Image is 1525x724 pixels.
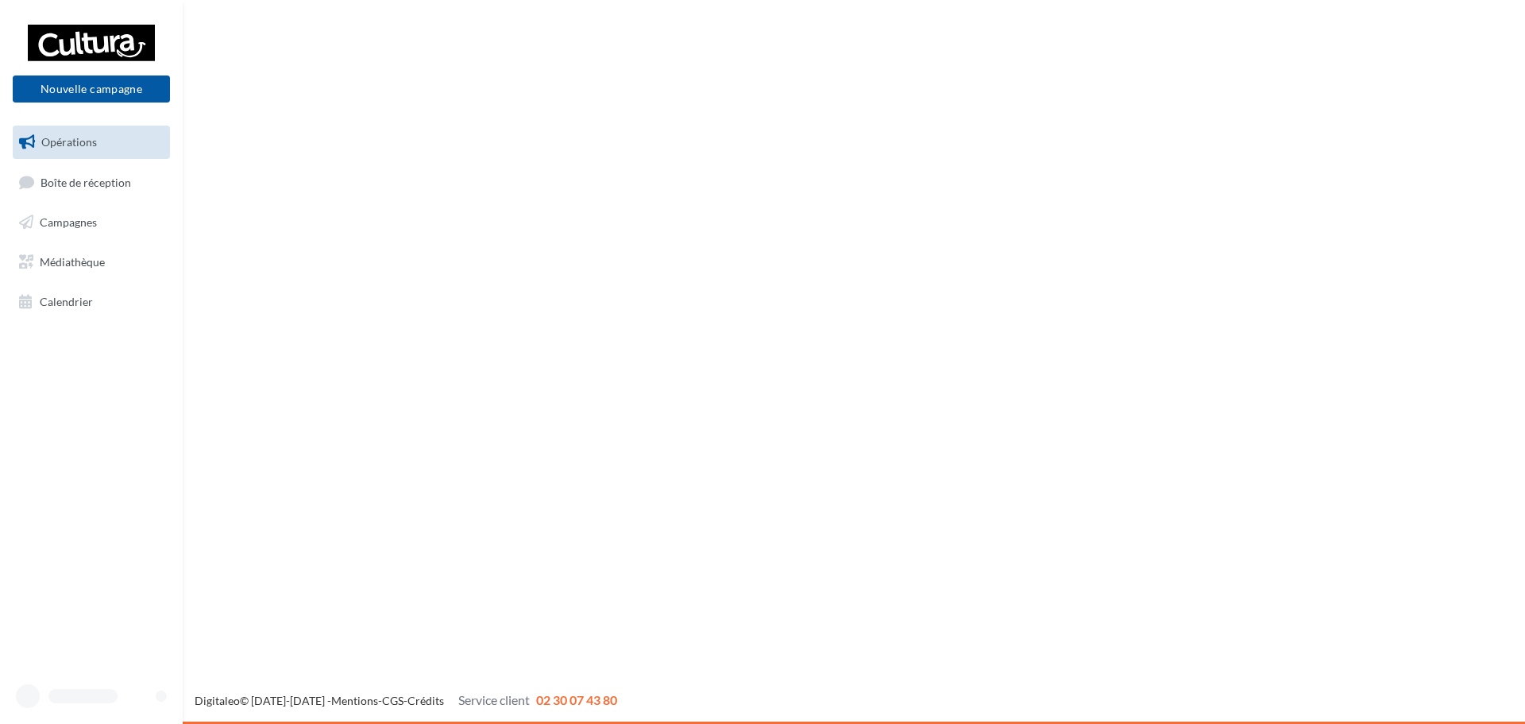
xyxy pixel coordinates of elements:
[40,255,105,269] span: Médiathèque
[458,692,530,707] span: Service client
[10,165,173,199] a: Boîte de réception
[13,75,170,103] button: Nouvelle campagne
[195,694,617,707] span: © [DATE]-[DATE] - - -
[382,694,403,707] a: CGS
[195,694,240,707] a: Digitaleo
[331,694,378,707] a: Mentions
[407,694,444,707] a: Crédits
[41,175,131,188] span: Boîte de réception
[41,135,97,149] span: Opérations
[40,215,97,229] span: Campagnes
[40,294,93,308] span: Calendrier
[10,246,173,279] a: Médiathèque
[10,206,173,239] a: Campagnes
[536,692,617,707] span: 02 30 07 43 80
[10,126,173,159] a: Opérations
[10,285,173,319] a: Calendrier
